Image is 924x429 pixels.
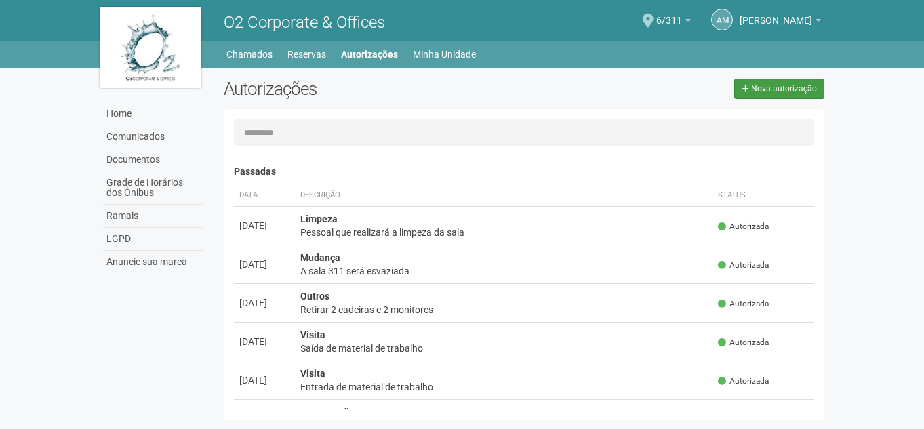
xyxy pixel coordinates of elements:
[287,45,326,64] a: Reservas
[239,258,289,271] div: [DATE]
[103,102,203,125] a: Home
[300,368,325,379] strong: Visita
[300,342,708,355] div: Saída de material de trabalho
[712,184,814,207] th: Status
[234,167,815,177] h4: Passadas
[300,329,325,340] strong: Visita
[751,84,817,94] span: Nova autorização
[656,17,691,28] a: 6/311
[740,2,812,26] span: ADRIANA MACEDO DE SOUSA SIMÕES
[300,226,708,239] div: Pessoal que realizará a limpeza da sala
[103,125,203,148] a: Comunicados
[239,335,289,348] div: [DATE]
[224,13,385,32] span: O2 Corporate & Offices
[224,79,514,99] h2: Autorizações
[300,303,708,316] div: Retirar 2 cadeiras e 2 monitores
[234,184,295,207] th: Data
[656,2,682,26] span: 6/311
[103,205,203,228] a: Ramais
[226,45,273,64] a: Chamados
[740,17,821,28] a: [PERSON_NAME]
[734,79,824,99] a: Nova autorização
[103,228,203,251] a: LGPD
[295,184,713,207] th: Descrição
[239,296,289,310] div: [DATE]
[718,298,769,310] span: Autorizada
[718,337,769,348] span: Autorizada
[300,264,708,278] div: A sala 311 será esvaziada
[718,375,769,387] span: Autorizada
[300,213,338,224] strong: Limpeza
[341,45,398,64] a: Autorizações
[300,407,355,417] strong: Manutenção
[103,148,203,171] a: Documentos
[300,380,708,394] div: Entrada de material de trabalho
[103,171,203,205] a: Grade de Horários dos Ônibus
[413,45,476,64] a: Minha Unidade
[718,260,769,271] span: Autorizada
[100,7,201,88] img: logo.jpg
[300,252,340,263] strong: Mudança
[300,291,329,302] strong: Outros
[103,251,203,273] a: Anuncie sua marca
[711,9,733,30] a: AM
[239,219,289,232] div: [DATE]
[239,373,289,387] div: [DATE]
[718,221,769,232] span: Autorizada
